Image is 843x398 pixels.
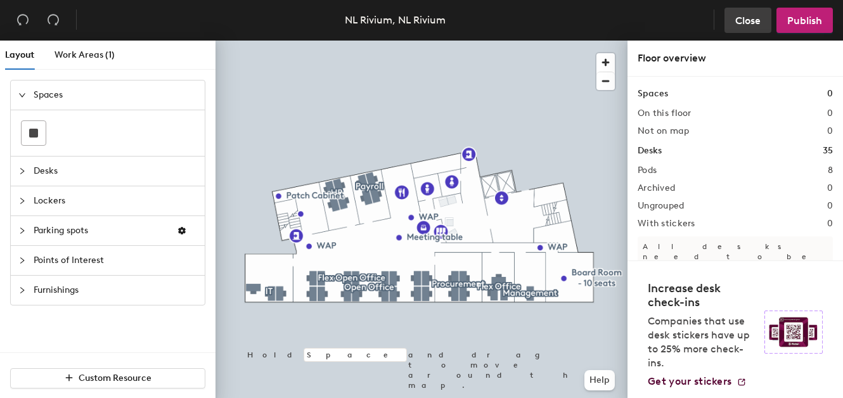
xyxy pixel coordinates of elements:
h2: 0 [827,219,833,229]
span: Points of Interest [34,246,197,275]
button: Redo (⌘ + ⇧ + Z) [41,8,66,33]
span: collapsed [18,257,26,264]
span: Work Areas (1) [55,49,115,60]
span: collapsed [18,227,26,234]
span: Parking spots [34,216,167,245]
h2: 8 [828,165,833,176]
h1: Spaces [638,87,668,101]
button: Help [584,370,615,390]
h2: Not on map [638,126,689,136]
div: Floor overview [638,51,833,66]
h2: With stickers [638,219,695,229]
span: collapsed [18,286,26,294]
button: Custom Resource [10,368,205,388]
span: Get your stickers [648,375,731,387]
span: Close [735,15,761,27]
span: expanded [18,91,26,99]
h1: Desks [638,144,662,158]
span: Custom Resource [79,373,151,383]
h1: 0 [827,87,833,101]
span: Publish [787,15,822,27]
span: Desks [34,157,197,186]
button: Publish [776,8,833,33]
h4: Increase desk check-ins [648,281,757,309]
h2: 0 [827,126,833,136]
span: Lockers [34,186,197,215]
span: Layout [5,49,34,60]
h2: Archived [638,183,675,193]
span: collapsed [18,197,26,205]
span: Spaces [34,80,197,110]
h1: 35 [823,144,833,158]
p: Companies that use desk stickers have up to 25% more check-ins. [648,314,757,370]
p: All desks need to be in a pod before saving [638,236,833,297]
div: NL Rivium, NL Rivium [345,12,446,28]
h2: 0 [827,108,833,119]
h2: Pods [638,165,657,176]
a: Get your stickers [648,375,747,388]
span: Furnishings [34,276,197,305]
h2: Ungrouped [638,201,685,211]
button: Close [724,8,771,33]
h2: On this floor [638,108,692,119]
h2: 0 [827,201,833,211]
span: collapsed [18,167,26,175]
button: Undo (⌘ + Z) [10,8,35,33]
h2: 0 [827,183,833,193]
img: Sticker logo [764,311,823,354]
